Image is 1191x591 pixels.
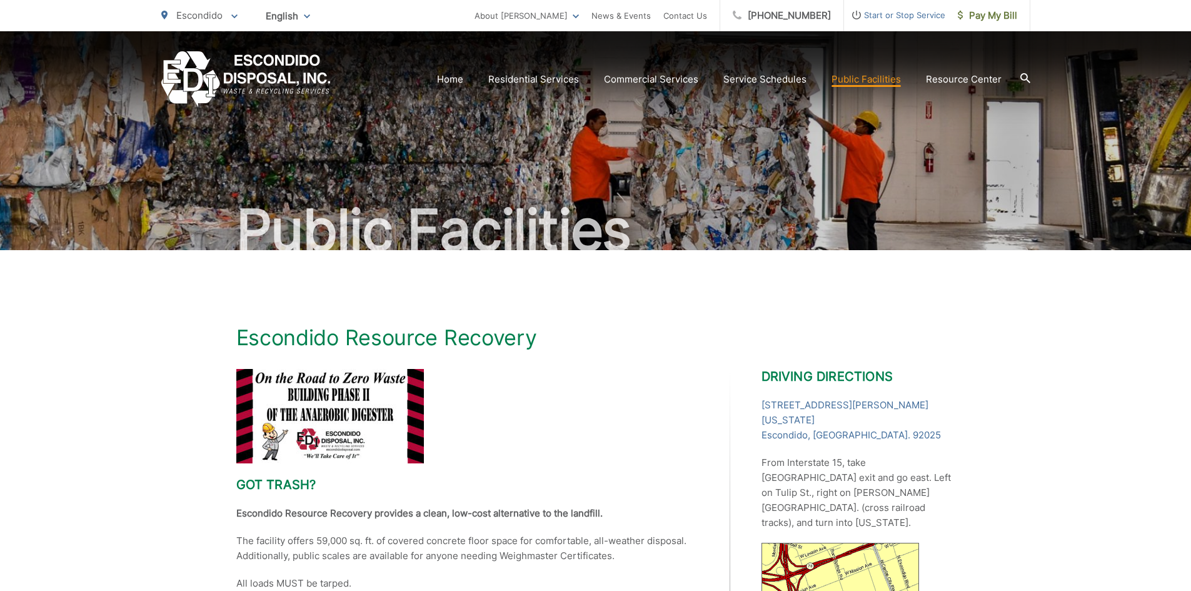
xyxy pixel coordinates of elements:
a: Contact Us [663,8,707,23]
h2: Public Facilities [161,199,1030,261]
strong: Escondido Resource Recovery provides a clean, low-cost alternative to the landfill. [236,507,603,519]
span: Pay My Bill [958,8,1017,23]
a: EDCD logo. Return to the homepage. [161,51,331,107]
a: Service Schedules [723,72,807,87]
a: [STREET_ADDRESS][PERSON_NAME][US_STATE]Escondido, [GEOGRAPHIC_DATA]. 92025 [761,398,955,443]
p: The facility offers 59,000 sq. ft. of covered concrete floor space for comfortable, all-weather d... [236,533,699,563]
a: News & Events [591,8,651,23]
a: Public Facilities [832,72,901,87]
a: Home [437,72,463,87]
p: All loads MUST be tarped. [236,576,699,591]
a: About [PERSON_NAME] [475,8,579,23]
a: Residential Services [488,72,579,87]
h2: Got trash? [236,477,699,492]
h2: Driving Directions [761,369,955,384]
p: From Interstate 15, take [GEOGRAPHIC_DATA] exit and go east. Left on Tulip St., right on [PERSON_... [761,455,955,530]
span: Escondido [176,9,223,21]
h1: Escondido Resource Recovery [236,325,955,350]
a: Resource Center [926,72,1002,87]
a: Commercial Services [604,72,698,87]
span: English [256,5,319,27]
